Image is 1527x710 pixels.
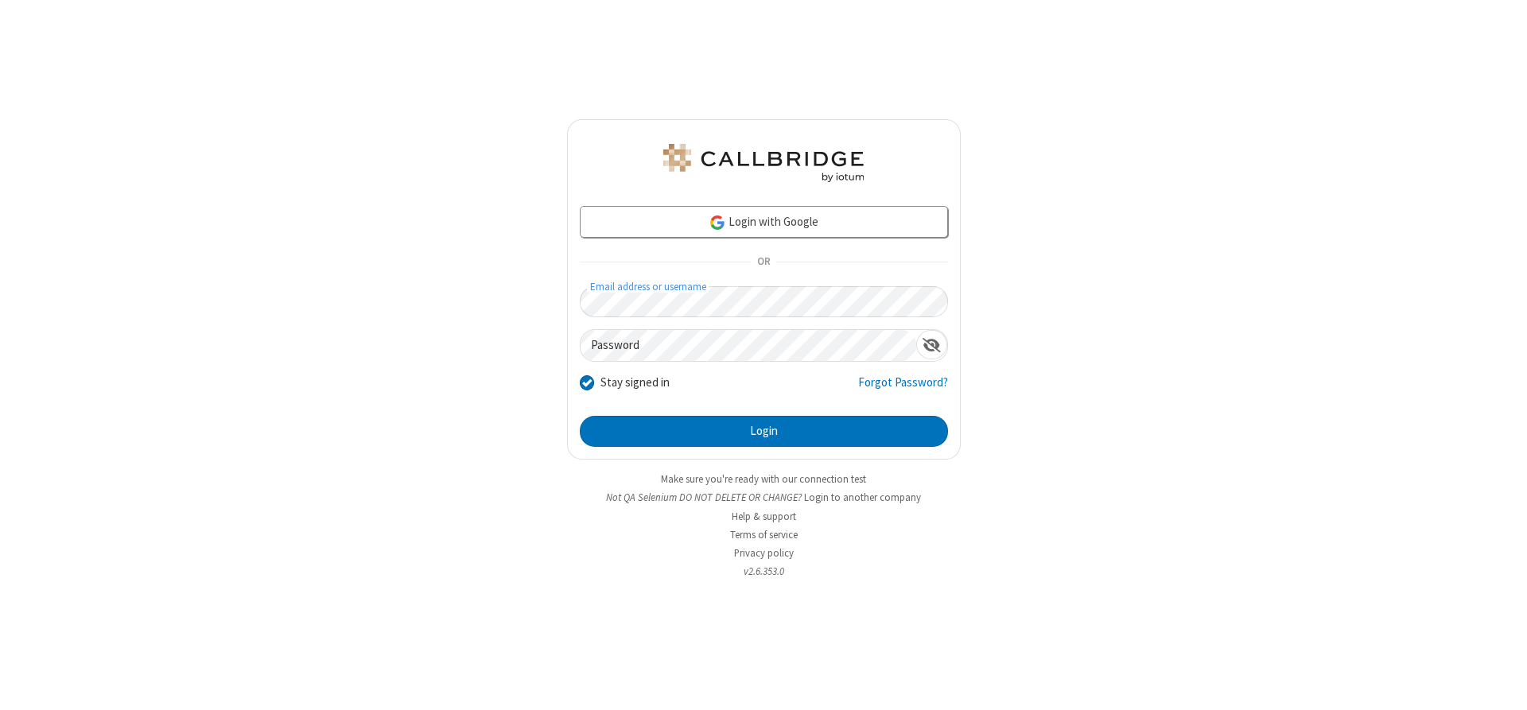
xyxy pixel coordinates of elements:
[730,528,798,541] a: Terms of service
[661,472,866,486] a: Make sure you're ready with our connection test
[732,510,796,523] a: Help & support
[567,490,961,505] li: Not QA Selenium DO NOT DELETE OR CHANGE?
[858,374,948,404] a: Forgot Password?
[581,330,916,361] input: Password
[709,214,726,231] img: google-icon.png
[580,286,948,317] input: Email address or username
[580,416,948,448] button: Login
[916,330,947,359] div: Show password
[804,490,921,505] button: Login to another company
[751,251,776,274] span: OR
[580,206,948,238] a: Login with Google
[660,144,867,182] img: QA Selenium DO NOT DELETE OR CHANGE
[734,546,794,560] a: Privacy policy
[600,374,670,392] label: Stay signed in
[567,564,961,579] li: v2.6.353.0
